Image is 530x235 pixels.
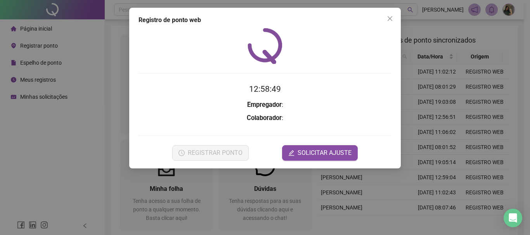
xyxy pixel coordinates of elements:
div: Registro de ponto web [139,15,391,25]
h3: : [139,113,391,123]
h3: : [139,100,391,110]
div: Open Intercom Messenger [504,209,522,227]
button: Close [384,12,396,25]
span: edit [288,150,294,156]
span: SOLICITAR AJUSTE [298,148,352,158]
img: QRPoint [248,28,282,64]
span: close [387,15,393,22]
button: editSOLICITAR AJUSTE [282,145,358,161]
strong: Empregador [247,101,282,108]
button: REGISTRAR PONTO [172,145,249,161]
time: 12:58:49 [249,84,281,94]
strong: Colaborador [247,114,282,122]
